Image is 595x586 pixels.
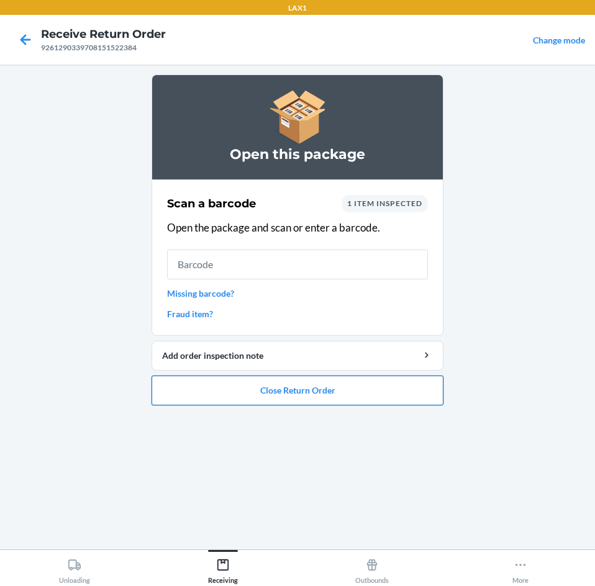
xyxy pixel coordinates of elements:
[59,553,90,584] div: Unloading
[149,550,298,584] button: Receiving
[297,550,447,584] button: Outbounds
[167,196,256,212] h2: Scan a barcode
[162,349,433,362] div: Add order inspection note
[152,341,443,371] button: Add order inspection note
[208,553,238,584] div: Receiving
[347,199,422,208] span: 1 item inspected
[167,220,428,236] p: Open the package and scan or enter a barcode.
[167,307,428,320] a: Fraud item?
[355,553,389,584] div: Outbounds
[152,376,443,405] button: Close Return Order
[167,145,428,165] h3: Open this package
[288,2,307,14] p: LAX1
[167,250,428,279] input: Barcode
[533,35,585,45] a: Change mode
[41,26,166,42] h4: Receive Return Order
[41,42,166,53] div: 9261290339708151522384
[167,287,428,300] a: Missing barcode?
[512,553,529,584] div: More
